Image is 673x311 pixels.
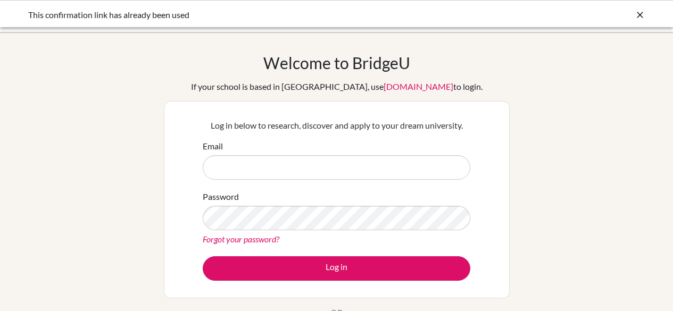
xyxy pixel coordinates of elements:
[203,234,279,244] a: Forgot your password?
[263,53,410,72] h1: Welcome to BridgeU
[28,9,486,21] div: This confirmation link has already been used
[203,256,470,281] button: Log in
[203,119,470,132] p: Log in below to research, discover and apply to your dream university.
[384,81,453,91] a: [DOMAIN_NAME]
[203,140,223,153] label: Email
[191,80,483,93] div: If your school is based in [GEOGRAPHIC_DATA], use to login.
[203,190,239,203] label: Password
